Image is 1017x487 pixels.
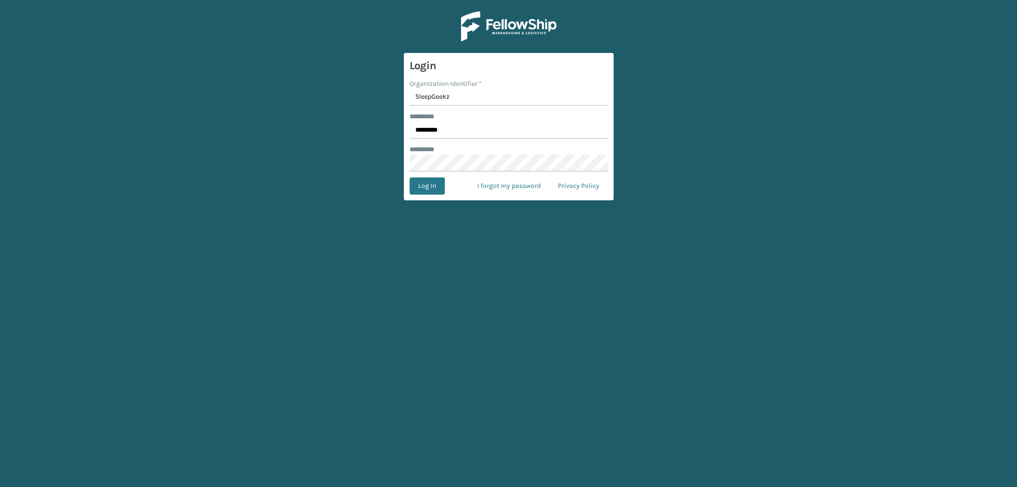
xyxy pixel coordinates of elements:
[410,177,445,195] button: Log In
[549,177,608,195] a: Privacy Policy
[410,79,482,89] label: Organization Identifier
[410,59,608,73] h3: Login
[461,11,556,41] img: Logo
[469,177,549,195] a: I forgot my password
